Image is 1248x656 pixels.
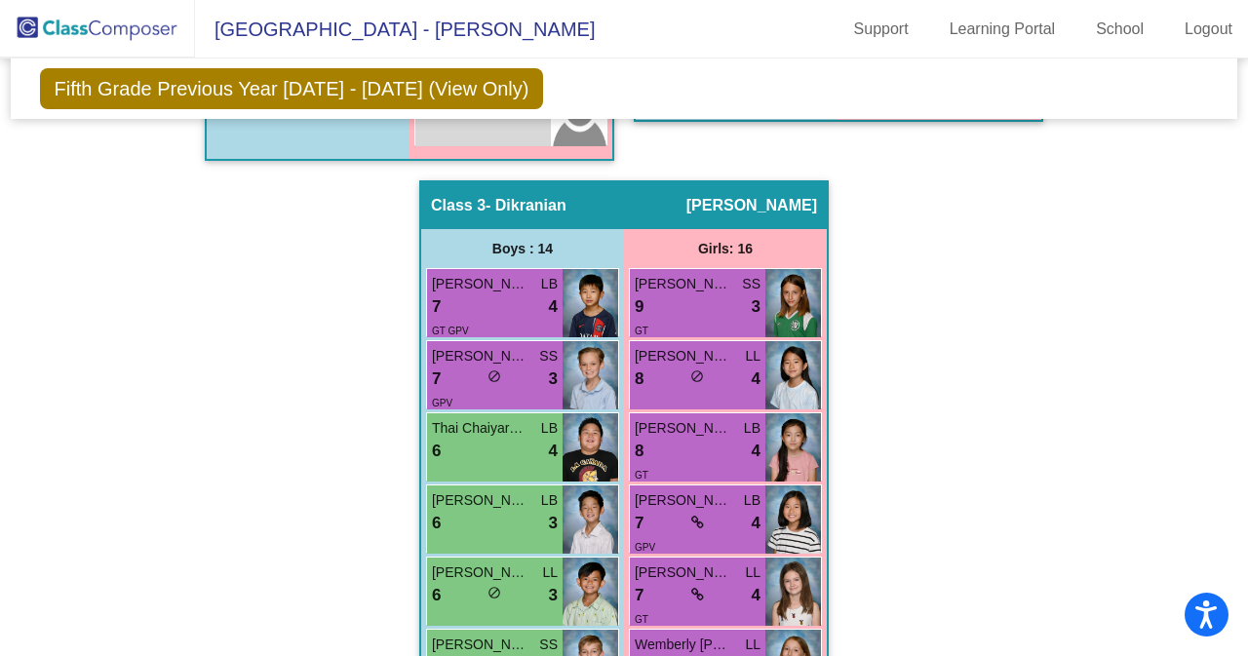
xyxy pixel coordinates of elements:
[539,635,558,655] span: SS
[635,511,643,536] span: 7
[744,418,760,439] span: LB
[40,68,544,109] span: Fifth Grade Previous Year [DATE] - [DATE] (View Only)
[432,439,441,464] span: 6
[624,229,827,268] div: Girls: 16
[635,294,643,320] span: 9
[549,439,558,464] span: 4
[487,586,501,599] span: do_not_disturb_alt
[432,562,529,583] span: [PERSON_NAME]
[635,614,648,625] span: GT
[549,583,558,608] span: 3
[549,511,558,536] span: 3
[541,274,558,294] span: LB
[690,369,704,383] span: do_not_disturb_alt
[421,229,624,268] div: Boys : 14
[635,367,643,392] span: 8
[431,196,486,215] span: Class 3
[432,418,529,439] span: Thai Chaiyarach
[542,562,558,583] span: LL
[635,418,732,439] span: [PERSON_NAME]
[745,346,760,367] span: LL
[432,326,469,336] span: GT GPV
[752,511,760,536] span: 4
[432,511,441,536] span: 6
[635,470,648,481] span: GT
[745,562,760,583] span: LL
[432,635,529,655] span: [PERSON_NAME]
[635,274,732,294] span: [PERSON_NAME]
[744,490,760,511] span: LB
[432,583,441,608] span: 6
[1169,14,1248,45] a: Logout
[635,346,732,367] span: [PERSON_NAME]
[635,562,732,583] span: [PERSON_NAME]
[541,490,558,511] span: LB
[432,346,529,367] span: [PERSON_NAME]
[195,14,595,45] span: [GEOGRAPHIC_DATA] - [PERSON_NAME]
[635,326,648,336] span: GT
[686,196,817,215] span: [PERSON_NAME]
[541,418,558,439] span: LB
[432,490,529,511] span: [PERSON_NAME]
[635,583,643,608] span: 7
[539,346,558,367] span: SS
[934,14,1072,45] a: Learning Portal
[635,439,643,464] span: 8
[745,635,760,655] span: LL
[432,367,441,392] span: 7
[635,490,732,511] span: [PERSON_NAME] Wee
[742,274,760,294] span: SS
[486,196,566,215] span: - Dikranian
[432,294,441,320] span: 7
[635,542,655,553] span: GPV
[549,367,558,392] span: 3
[838,14,924,45] a: Support
[752,439,760,464] span: 4
[752,367,760,392] span: 4
[1080,14,1159,45] a: School
[635,635,732,655] span: Wemberly [PERSON_NAME]
[432,274,529,294] span: [PERSON_NAME]
[752,294,760,320] span: 3
[549,294,558,320] span: 4
[432,398,452,408] span: GPV
[487,369,501,383] span: do_not_disturb_alt
[752,583,760,608] span: 4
